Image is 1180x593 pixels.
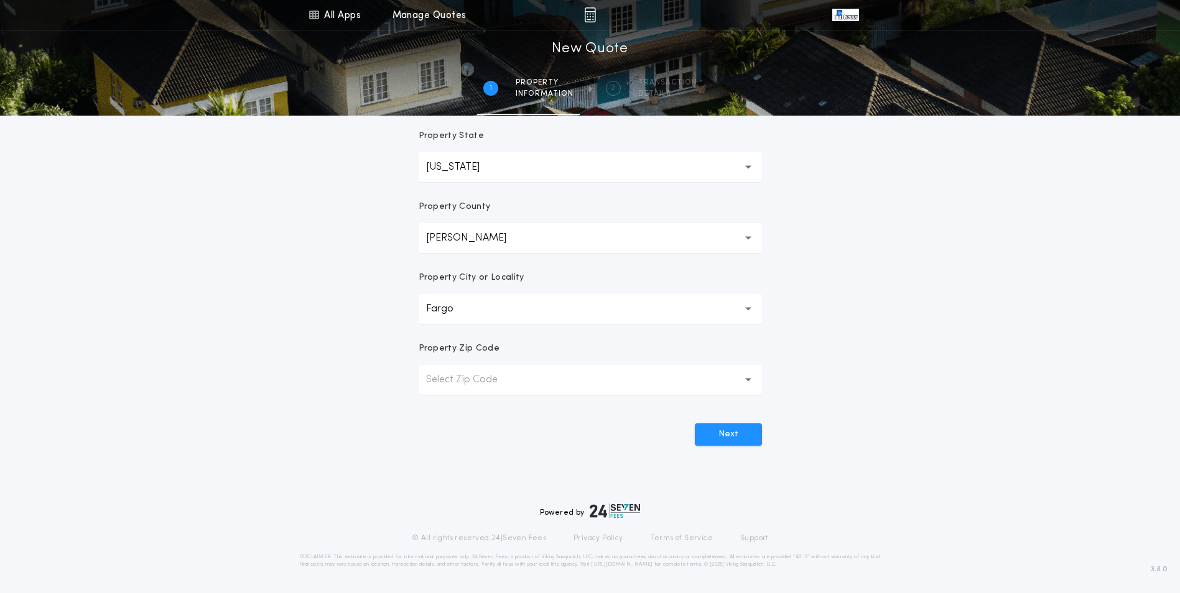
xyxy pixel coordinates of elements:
[419,223,762,253] button: [PERSON_NAME]
[1151,564,1168,575] span: 3.8.0
[591,562,653,567] a: [URL][DOMAIN_NAME]
[419,365,762,395] button: Select Zip Code
[695,423,762,446] button: Next
[516,89,574,99] span: information
[299,553,881,568] p: DISCLAIMER: This estimate is provided for informational purposes only. 24|Seven Fees, a product o...
[638,78,697,88] span: Transaction
[419,272,524,284] p: Property City or Locality
[419,130,484,142] p: Property State
[516,78,574,88] span: Property
[638,89,697,99] span: details
[832,9,858,21] img: vs-icon
[611,83,615,93] h2: 2
[574,533,623,543] a: Privacy Policy
[552,39,628,59] h1: New Quote
[590,503,641,518] img: logo
[651,533,713,543] a: Terms of Service
[490,83,492,93] h2: 1
[740,533,768,543] a: Support
[584,7,596,22] img: img
[419,294,762,324] button: Fargo
[426,231,526,246] p: [PERSON_NAME]
[426,301,473,316] p: Fargo
[412,533,546,543] p: © All rights reserved. 24|Seven Fees
[419,342,499,355] p: Property Zip Code
[419,152,762,182] button: [US_STATE]
[426,372,518,387] p: Select Zip Code
[426,160,499,175] p: [US_STATE]
[419,201,491,213] p: Property County
[540,503,641,518] div: Powered by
